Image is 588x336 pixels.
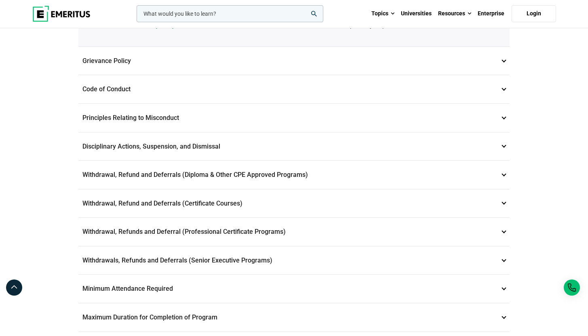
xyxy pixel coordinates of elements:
[78,161,510,189] p: Withdrawal, Refund and Deferrals (Diploma & Other CPE Approved Programs)
[512,5,556,22] a: Login
[78,104,510,132] p: Principles Relating to Misconduct
[78,189,510,218] p: Withdrawal, Refund and Deferrals (Certificate Courses)
[78,75,510,103] p: Code of Conduct
[78,218,510,246] p: Withdrawal, Refunds and Deferral (Professional Certificate Programs)
[78,132,510,161] p: Disciplinary Actions, Suspension, and Dismissal
[78,47,510,75] p: Grievance Policy
[78,246,510,275] p: Withdrawals, Refunds and Deferrals (Senior Executive Programs)
[78,275,510,303] p: Minimum Attendance Required
[137,5,323,22] input: woocommerce-product-search-field-0
[78,303,510,332] p: Maximum Duration for Completion of Program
